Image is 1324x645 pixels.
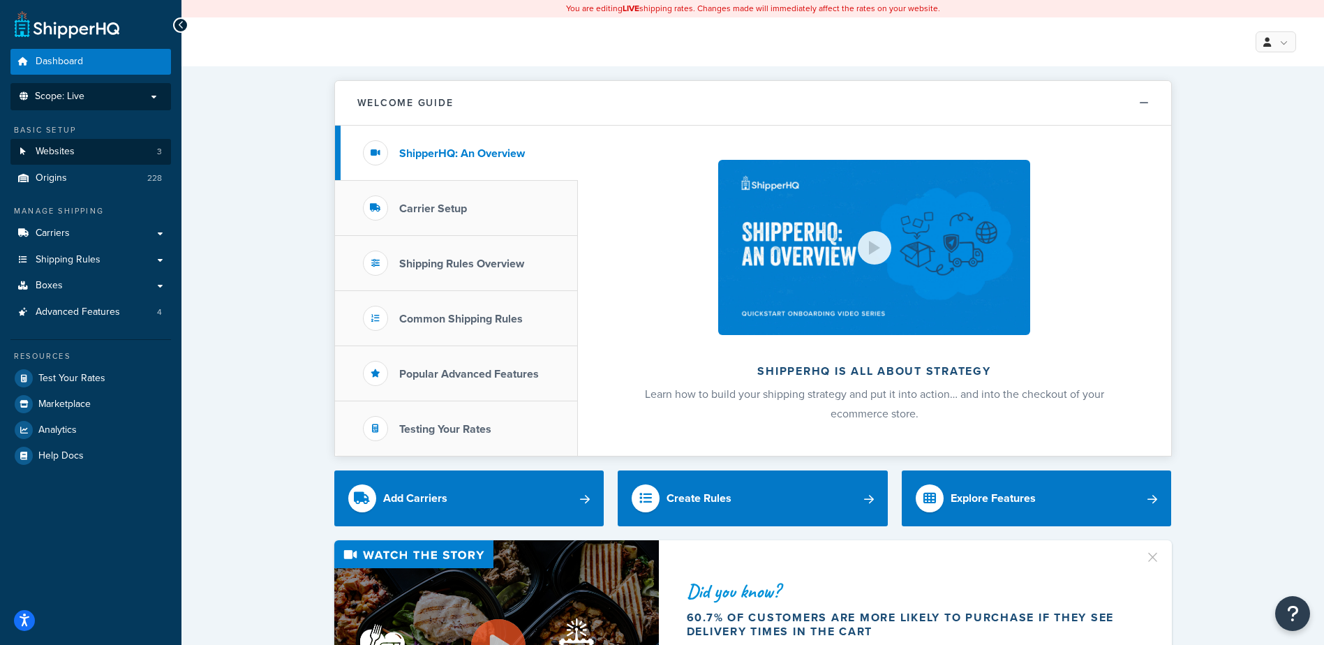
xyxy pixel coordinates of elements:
span: 4 [157,306,162,318]
span: Websites [36,146,75,158]
a: Dashboard [10,49,171,75]
div: Add Carriers [383,489,447,508]
a: Boxes [10,273,171,299]
span: Carriers [36,228,70,239]
a: Shipping Rules [10,247,171,273]
img: ShipperHQ is all about strategy [718,160,1029,335]
a: Help Docs [10,443,171,468]
div: Resources [10,350,171,362]
h3: Popular Advanced Features [399,368,539,380]
span: Advanced Features [36,306,120,318]
a: Analytics [10,417,171,443]
div: Basic Setup [10,124,171,136]
h3: Shipping Rules Overview [399,258,524,270]
a: Origins228 [10,165,171,191]
a: Test Your Rates [10,366,171,391]
div: Explore Features [951,489,1036,508]
b: LIVE [623,2,639,15]
span: Help Docs [38,450,84,462]
span: Scope: Live [35,91,84,103]
span: Boxes [36,280,63,292]
div: Manage Shipping [10,205,171,217]
span: Marketplace [38,399,91,410]
div: Did you know? [687,581,1128,601]
span: Shipping Rules [36,254,101,266]
div: Create Rules [667,489,731,508]
a: Advanced Features4 [10,299,171,325]
a: Carriers [10,221,171,246]
span: Origins [36,172,67,184]
a: Marketplace [10,392,171,417]
a: Websites3 [10,139,171,165]
span: 228 [147,172,162,184]
a: Add Carriers [334,470,604,526]
span: Analytics [38,424,77,436]
span: 3 [157,146,162,158]
li: Websites [10,139,171,165]
button: Welcome Guide [335,81,1171,126]
span: Test Your Rates [38,373,105,385]
li: Advanced Features [10,299,171,325]
li: Origins [10,165,171,191]
button: Open Resource Center [1275,596,1310,631]
div: 60.7% of customers are more likely to purchase if they see delivery times in the cart [687,611,1128,639]
h3: Testing Your Rates [399,423,491,436]
span: Learn how to build your shipping strategy and put it into action… and into the checkout of your e... [645,386,1104,422]
h3: Common Shipping Rules [399,313,523,325]
a: Create Rules [618,470,888,526]
a: Explore Features [902,470,1172,526]
h2: ShipperHQ is all about strategy [615,365,1134,378]
h3: ShipperHQ: An Overview [399,147,525,160]
span: Dashboard [36,56,83,68]
h2: Welcome Guide [357,98,454,108]
h3: Carrier Setup [399,202,467,215]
